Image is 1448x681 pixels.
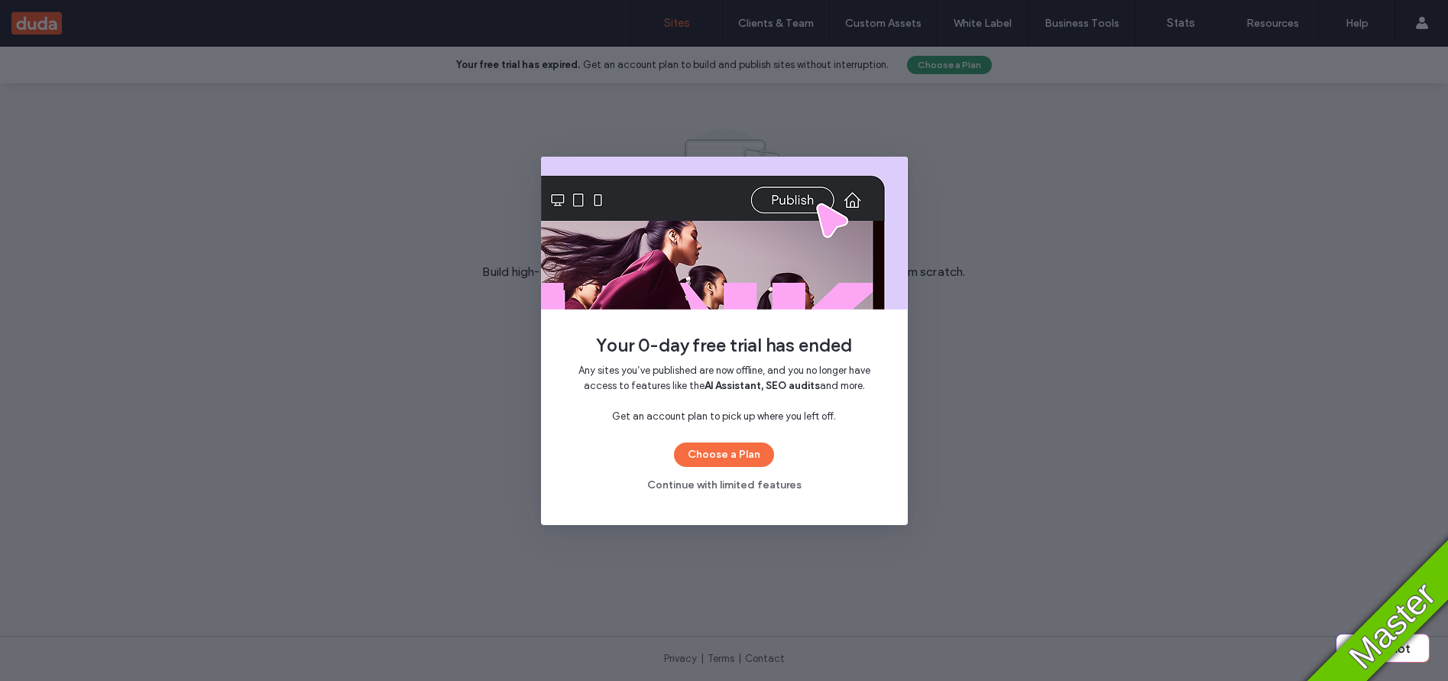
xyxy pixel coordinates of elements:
[565,334,883,357] span: Your 0-day free trial has ended
[674,443,774,467] button: Choose a Plan
[541,157,908,310] img: trial_expired.png
[1336,634,1429,662] button: Copilot
[578,365,870,391] span: Any sites you’ve published are now offline, and you no longer have access to features like the an...
[565,409,883,424] span: Get an account plan to pick up where you left off.
[705,380,820,391] b: AI Assistant, SEO audits
[647,473,802,498] button: Continue with limited features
